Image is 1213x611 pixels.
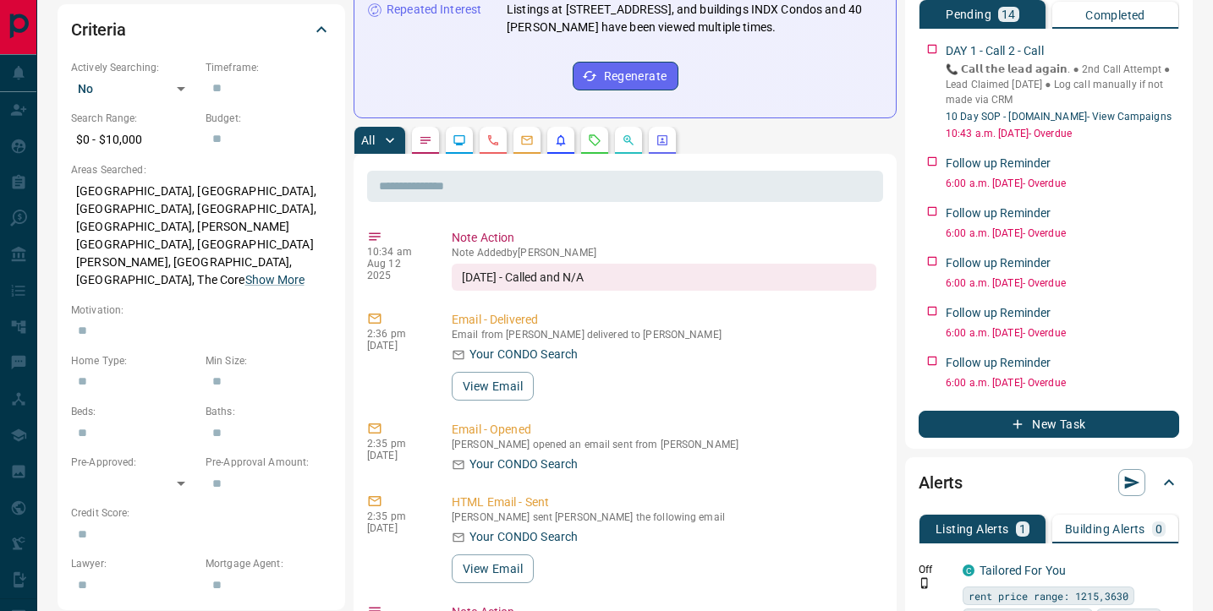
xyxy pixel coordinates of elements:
div: No [71,75,197,102]
button: New Task [919,411,1179,438]
p: 10:43 a.m. [DATE] - Overdue [946,126,1179,141]
p: Beds: [71,404,197,419]
p: 2:36 pm [367,328,426,340]
p: Your CONDO Search [469,346,578,363]
p: Email - Delivered [452,311,876,329]
svg: Requests [588,134,601,147]
button: Regenerate [573,62,678,90]
p: Your CONDO Search [469,456,578,473]
p: Follow up Reminder [946,205,1051,222]
p: 6:00 a.m. [DATE] - Overdue [946,176,1179,191]
p: 6:00 a.m. [DATE] - Overdue [946,226,1179,241]
p: Min Size: [206,353,332,368]
p: 14 [1002,8,1016,20]
p: DAY 1 - Call 2 - Call [946,42,1044,60]
p: Follow up Reminder [946,354,1051,372]
svg: Push Notification Only [919,577,930,589]
div: Criteria [71,9,332,50]
p: Budget: [206,111,332,126]
button: Show More [245,271,305,289]
button: View Email [452,554,534,583]
p: Motivation: [71,303,332,318]
p: 6:00 a.m. [DATE] - Overdue [946,275,1179,291]
p: [DATE] [367,340,426,352]
p: 📞 𝗖𝗮𝗹𝗹 𝘁𝗵𝗲 𝗹𝗲𝗮𝗱 𝗮𝗴𝗮𝗶𝗻. ● 2nd Call Attempt ● Lead Claimed [DATE] ‎● Log call manually if not made ... [946,62,1179,107]
p: HTML Email - Sent [452,494,876,511]
svg: Agent Actions [656,134,669,147]
p: 2:35 pm [367,510,426,522]
p: Home Type: [71,353,197,368]
p: Aug 12 2025 [367,258,426,281]
p: Completed [1085,9,1145,21]
div: condos.ca [963,565,974,576]
p: Note Added by [PERSON_NAME] [452,247,876,259]
p: Pre-Approval Amount: [206,455,332,470]
p: Off [919,562,952,577]
p: Follow up Reminder [946,155,1051,172]
a: 10 Day SOP - [DOMAIN_NAME]- View Campaigns [946,111,1172,123]
p: Follow up Reminder [946,304,1051,322]
p: Email - Opened [452,421,876,439]
p: Pending [946,8,991,20]
p: 0 [1155,523,1162,535]
p: Listing Alerts [936,523,1009,535]
div: Alerts [919,462,1179,503]
p: $0 - $10,000 [71,126,197,154]
p: Building Alerts [1065,523,1145,535]
p: Your CONDO Search [469,528,578,546]
p: [PERSON_NAME] opened an email sent from [PERSON_NAME] [452,439,876,450]
span: rent price range: 1215,3630 [969,587,1128,604]
p: Listings at [STREET_ADDRESS], and buildings INDX Condos and 40 [PERSON_NAME] have been viewed mul... [507,1,882,36]
p: Credit Score: [71,505,332,521]
p: Search Range: [71,111,197,126]
svg: Opportunities [622,134,635,147]
p: [DATE] [367,522,426,534]
p: [PERSON_NAME] sent [PERSON_NAME] the following email [452,511,876,523]
p: Areas Searched: [71,162,332,177]
p: Timeframe: [206,60,332,75]
p: 6:00 a.m. [DATE] - Overdue [946,325,1179,341]
p: [DATE] [367,450,426,461]
p: Follow up Reminder [946,254,1051,272]
svg: Emails [520,134,534,147]
svg: Lead Browsing Activity [453,134,466,147]
div: [DATE] - Called and N/A [452,264,876,291]
svg: Notes [419,134,432,147]
p: Note Action [452,229,876,247]
svg: Calls [486,134,500,147]
p: Pre-Approved: [71,455,197,470]
p: 10:34 am [367,246,426,258]
p: Baths: [206,404,332,419]
p: Mortgage Agent: [206,556,332,571]
p: 1 [1019,523,1026,535]
p: Email from [PERSON_NAME] delivered to [PERSON_NAME] [452,329,876,341]
p: [GEOGRAPHIC_DATA], [GEOGRAPHIC_DATA], [GEOGRAPHIC_DATA], [GEOGRAPHIC_DATA], [GEOGRAPHIC_DATA], [P... [71,177,332,294]
button: View Email [452,372,534,401]
a: Tailored For You [980,564,1066,577]
p: Repeated Interest [387,1,481,19]
p: Lawyer: [71,556,197,571]
p: Actively Searching: [71,60,197,75]
h2: Criteria [71,16,126,43]
p: All [361,134,375,146]
h2: Alerts [919,469,963,496]
p: 2:35 pm [367,438,426,450]
svg: Listing Alerts [554,134,568,147]
p: 6:00 a.m. [DATE] - Overdue [946,375,1179,390]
